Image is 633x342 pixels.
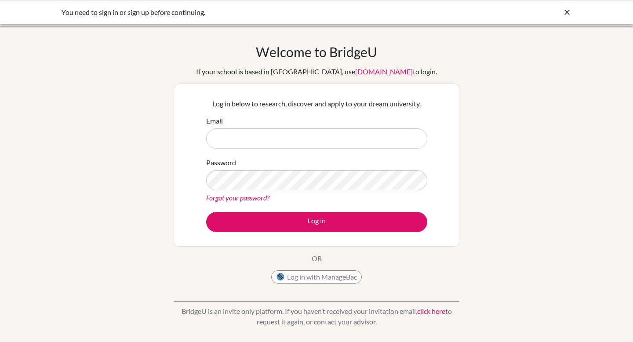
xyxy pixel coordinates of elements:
[256,44,377,60] h1: Welcome to BridgeU
[271,270,362,284] button: Log in with ManageBac
[206,98,427,109] p: Log in below to research, discover and apply to your dream university.
[206,116,223,126] label: Email
[206,157,236,168] label: Password
[196,66,437,77] div: If your school is based in [GEOGRAPHIC_DATA], use to login.
[62,7,440,18] div: You need to sign in or sign up before continuing.
[417,307,445,315] a: click here
[206,193,269,202] a: Forgot your password?
[355,67,413,76] a: [DOMAIN_NAME]
[206,212,427,232] button: Log in
[174,306,459,327] p: BridgeU is an invite only platform. If you haven’t received your invitation email, to request it ...
[312,253,322,264] p: OR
